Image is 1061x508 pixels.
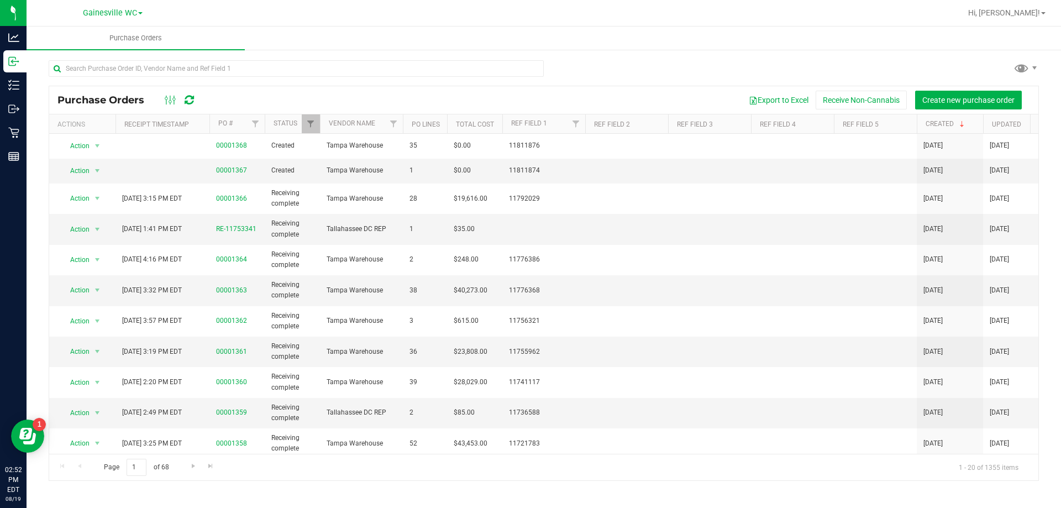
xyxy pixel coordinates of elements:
span: select [91,138,104,154]
span: $0.00 [454,165,471,176]
span: Tampa Warehouse [327,193,396,204]
span: Receiving complete [271,188,313,209]
a: Ref Field 3 [677,121,713,128]
span: 11721783 [509,438,579,449]
a: Receipt Timestamp [124,121,189,128]
span: [DATE] [923,193,943,204]
span: [DATE] 1:41 PM EDT [122,224,182,234]
span: 52 [409,438,440,449]
span: Purchase Orders [94,33,177,43]
a: Ref Field 1 [511,119,547,127]
span: [DATE] 3:57 PM EDT [122,316,182,326]
span: 11741117 [509,377,579,387]
input: 1 [127,459,146,476]
a: 00001368 [216,142,247,149]
span: Action [60,252,90,268]
span: $85.00 [454,407,475,418]
a: Vendor Name [329,119,375,127]
span: Purchase Orders [57,94,155,106]
span: select [91,252,104,268]
span: [DATE] [923,377,943,387]
span: select [91,375,104,390]
span: Action [60,375,90,390]
span: Receiving complete [271,311,313,332]
span: $23,808.00 [454,347,487,357]
button: Create new purchase order [915,91,1022,109]
span: 2 [409,407,440,418]
button: Export to Excel [742,91,816,109]
span: [DATE] 2:20 PM EDT [122,377,182,387]
span: select [91,344,104,359]
span: select [91,405,104,421]
span: 1 [409,165,440,176]
span: Created [271,140,313,151]
a: Purchase Orders [27,27,245,50]
span: Tampa Warehouse [327,285,396,296]
span: select [91,191,104,206]
span: $248.00 [454,254,479,265]
iframe: Resource center [11,420,44,453]
span: [DATE] [990,193,1009,204]
span: select [91,436,104,451]
div: Actions [57,121,111,128]
a: 00001362 [216,317,247,324]
inline-svg: Inbound [8,56,19,67]
a: Total Cost [456,121,494,128]
a: PO # [218,119,233,127]
span: Tampa Warehouse [327,254,396,265]
span: 1 - 20 of 1355 items [950,459,1027,475]
span: 38 [409,285,440,296]
span: Action [60,405,90,421]
span: [DATE] 3:15 PM EDT [122,193,182,204]
a: 00001364 [216,255,247,263]
span: [DATE] [923,438,943,449]
span: [DATE] [990,377,1009,387]
span: Tampa Warehouse [327,140,396,151]
span: Action [60,222,90,237]
a: Ref Field 5 [843,121,879,128]
span: Receiving complete [271,371,313,392]
span: [DATE] [990,224,1009,234]
span: [DATE] [923,407,943,418]
span: 11736588 [509,407,579,418]
span: Hi, [PERSON_NAME]! [968,8,1040,17]
span: [DATE] 3:32 PM EDT [122,285,182,296]
span: Action [60,313,90,329]
a: Status [274,119,297,127]
span: 11755962 [509,347,579,357]
a: 00001358 [216,439,247,447]
span: [DATE] [923,347,943,357]
a: 00001367 [216,166,247,174]
span: [DATE] [990,316,1009,326]
span: [DATE] [990,407,1009,418]
a: 00001366 [216,195,247,202]
a: Created [926,120,967,128]
span: [DATE] [990,285,1009,296]
span: 11811874 [509,165,579,176]
span: Receiving complete [271,249,313,270]
a: Filter [246,114,265,133]
inline-svg: Outbound [8,103,19,114]
span: $40,273.00 [454,285,487,296]
a: Ref Field 4 [760,121,796,128]
span: Tampa Warehouse [327,165,396,176]
span: 1 [409,224,440,234]
a: Ref Field 2 [594,121,630,128]
span: Action [60,191,90,206]
span: 36 [409,347,440,357]
span: [DATE] [923,316,943,326]
span: [DATE] [990,438,1009,449]
a: Filter [567,114,585,133]
span: [DATE] [990,347,1009,357]
a: 00001363 [216,286,247,294]
a: Go to the last page [203,459,219,474]
span: Page of 68 [94,459,178,476]
span: $28,029.00 [454,377,487,387]
span: select [91,222,104,237]
span: Tallahassee DC REP [327,407,396,418]
span: Receiving complete [271,402,313,423]
span: $19,616.00 [454,193,487,204]
span: 28 [409,193,440,204]
span: Action [60,163,90,179]
span: $615.00 [454,316,479,326]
